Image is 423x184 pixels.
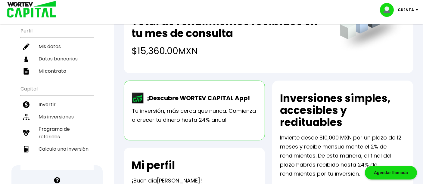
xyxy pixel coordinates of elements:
[20,24,94,77] ul: Perfil
[20,98,94,111] a: Invertir
[280,133,406,178] p: Invierte desde $10,000 MXN por un plazo de 12 meses y recibe mensualmente el 2% de rendimientos. ...
[20,53,94,65] a: Datos bancarios
[132,159,175,171] h2: Mi perfil
[23,146,30,152] img: calculadora-icon.17d418c4.svg
[23,130,30,136] img: recomiendanos-icon.9b8e9327.svg
[20,123,94,143] a: Programa de referidos
[20,143,94,155] a: Calcula una inversión
[365,166,417,179] div: Agendar llamada
[132,93,144,103] img: wortev-capital-app-icon
[20,65,94,77] a: Mi contrato
[20,111,94,123] a: Mis inversiones
[132,44,328,58] h4: $15,360.00 MXN
[20,82,94,170] ul: Capital
[23,68,30,75] img: contrato-icon.f2db500c.svg
[380,3,398,17] img: profile-image
[23,56,30,62] img: datos-icon.10cf9172.svg
[23,43,30,50] img: editar-icon.952d3147.svg
[144,94,250,103] p: ¡Descubre WORTEV CAPITAL App!
[132,106,257,124] p: Tu inversión, más cerca que nunca. Comienza a crecer tu dinero hasta 24% anual.
[414,9,422,11] img: icon-down
[23,114,30,120] img: inversiones-icon.6695dc30.svg
[132,15,328,39] h2: Total de rendimientos recibidos en tu mes de consulta
[398,5,414,14] p: Cuenta
[20,40,94,53] a: Mis datos
[280,92,406,128] h2: Inversiones simples, accesibles y redituables
[23,101,30,108] img: invertir-icon.b3b967d7.svg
